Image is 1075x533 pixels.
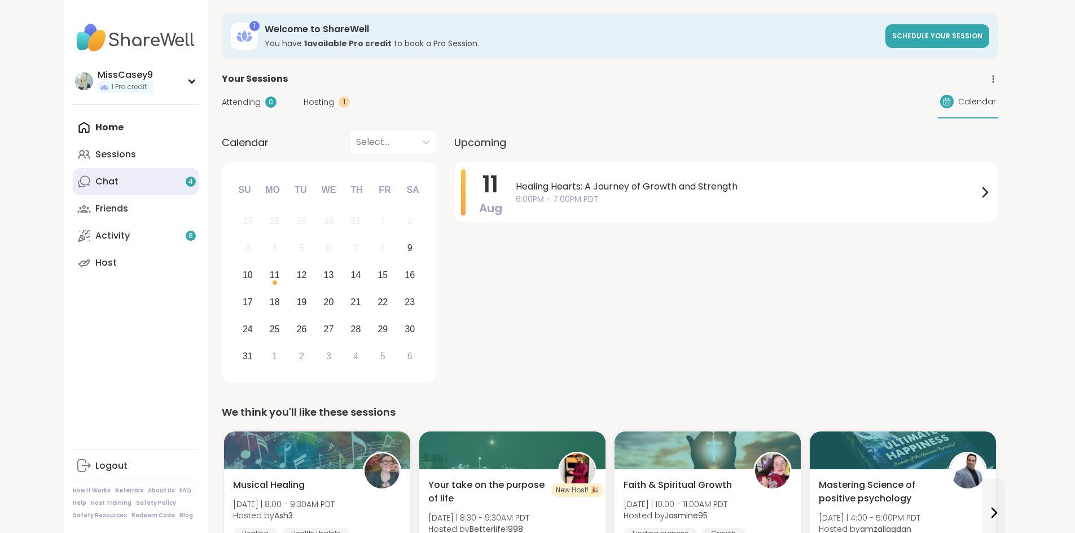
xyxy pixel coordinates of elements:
[339,96,350,108] div: 1
[304,96,334,108] span: Hosting
[148,487,175,495] a: About Us
[243,267,253,283] div: 10
[324,267,334,283] div: 13
[351,294,361,310] div: 21
[371,344,395,368] div: Choose Friday, September 5th, 2025
[344,290,368,314] div: Choose Thursday, August 21st, 2025
[950,453,985,488] img: amzallagdan
[222,72,288,86] span: Your Sessions
[289,290,314,314] div: Choose Tuesday, August 19th, 2025
[91,499,131,507] a: Host Training
[405,294,415,310] div: 23
[299,349,304,364] div: 2
[73,499,86,507] a: Help
[270,321,280,337] div: 25
[236,344,260,368] div: Choose Sunday, August 31st, 2025
[344,317,368,341] div: Choose Thursday, August 28th, 2025
[407,213,413,228] div: 2
[398,263,422,288] div: Choose Saturday, August 16th, 2025
[289,317,314,341] div: Choose Tuesday, August 26th, 2025
[73,487,111,495] a: How It Works
[234,208,423,369] div: month 2025-08
[270,267,280,283] div: 11
[262,290,287,314] div: Choose Monday, August 18th, 2025
[262,317,287,341] div: Choose Monday, August 25th, 2025
[371,236,395,261] div: Not available Friday, August 8th, 2025
[95,148,136,161] div: Sessions
[958,96,996,108] span: Calendar
[270,213,280,228] div: 28
[479,200,502,216] span: Aug
[353,240,358,256] div: 7
[95,202,128,215] div: Friends
[222,135,269,150] span: Calendar
[405,267,415,283] div: 16
[131,512,175,519] a: Redeem Code
[405,321,415,337] div: 30
[243,294,253,310] div: 17
[372,178,397,202] div: Fr
[624,510,727,521] span: Hosted by
[222,404,998,420] div: We think you'll like these sessions
[95,230,130,242] div: Activity
[297,321,307,337] div: 26
[344,178,369,202] div: Th
[398,290,422,314] div: Choose Saturday, August 23rd, 2025
[755,453,790,488] img: Jasmine95
[324,294,334,310] div: 20
[819,512,920,523] span: [DATE] | 4:00 - 5:00PM PDT
[560,453,595,488] img: Betterlife1998
[243,321,253,337] div: 24
[351,267,361,283] div: 14
[75,72,93,90] img: MissCasey9
[324,321,334,337] div: 27
[289,236,314,261] div: Not available Tuesday, August 5th, 2025
[317,236,341,261] div: Not available Wednesday, August 6th, 2025
[111,82,147,92] span: 1 Pro credit
[378,294,388,310] div: 22
[365,453,400,488] img: Ash3
[95,257,117,269] div: Host
[136,499,176,507] a: Safety Policy
[232,178,257,202] div: Su
[262,209,287,234] div: Not available Monday, July 28th, 2025
[297,213,307,228] div: 29
[317,344,341,368] div: Choose Wednesday, September 3rd, 2025
[297,294,307,310] div: 19
[95,175,119,188] div: Chat
[371,263,395,288] div: Choose Friday, August 15th, 2025
[371,290,395,314] div: Choose Friday, August 22nd, 2025
[892,31,982,41] span: Schedule your session
[371,209,395,234] div: Not available Friday, August 1st, 2025
[516,193,978,205] span: 6:00PM - 7:00PM PDT
[115,487,143,495] a: Referrals
[73,195,199,222] a: Friends
[262,344,287,368] div: Choose Monday, September 1st, 2025
[344,344,368,368] div: Choose Thursday, September 4th, 2025
[317,317,341,341] div: Choose Wednesday, August 27th, 2025
[236,263,260,288] div: Choose Sunday, August 10th, 2025
[222,96,261,108] span: Attending
[233,499,335,510] span: [DATE] | 8:00 - 9:30AM PDT
[243,213,253,228] div: 27
[665,510,708,521] b: Jasmine95
[73,168,199,195] a: Chat4
[265,23,879,36] h3: Welcome to ShareWell
[272,349,277,364] div: 1
[398,236,422,261] div: Choose Saturday, August 9th, 2025
[344,236,368,261] div: Not available Thursday, August 7th, 2025
[398,209,422,234] div: Not available Saturday, August 2nd, 2025
[407,349,413,364] div: 6
[344,209,368,234] div: Not available Thursday, July 31st, 2025
[289,344,314,368] div: Choose Tuesday, September 2nd, 2025
[371,317,395,341] div: Choose Friday, August 29th, 2025
[819,478,936,505] span: Mastering Science of positive psychology
[243,349,253,364] div: 31
[624,478,732,492] span: Faith & Spiritual Growth
[326,240,331,256] div: 6
[428,512,529,523] span: [DATE] | 8:30 - 9:30AM PDT
[304,38,392,49] b: 1 available Pro credit
[233,478,305,492] span: Musical Healing
[378,321,388,337] div: 29
[344,263,368,288] div: Choose Thursday, August 14th, 2025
